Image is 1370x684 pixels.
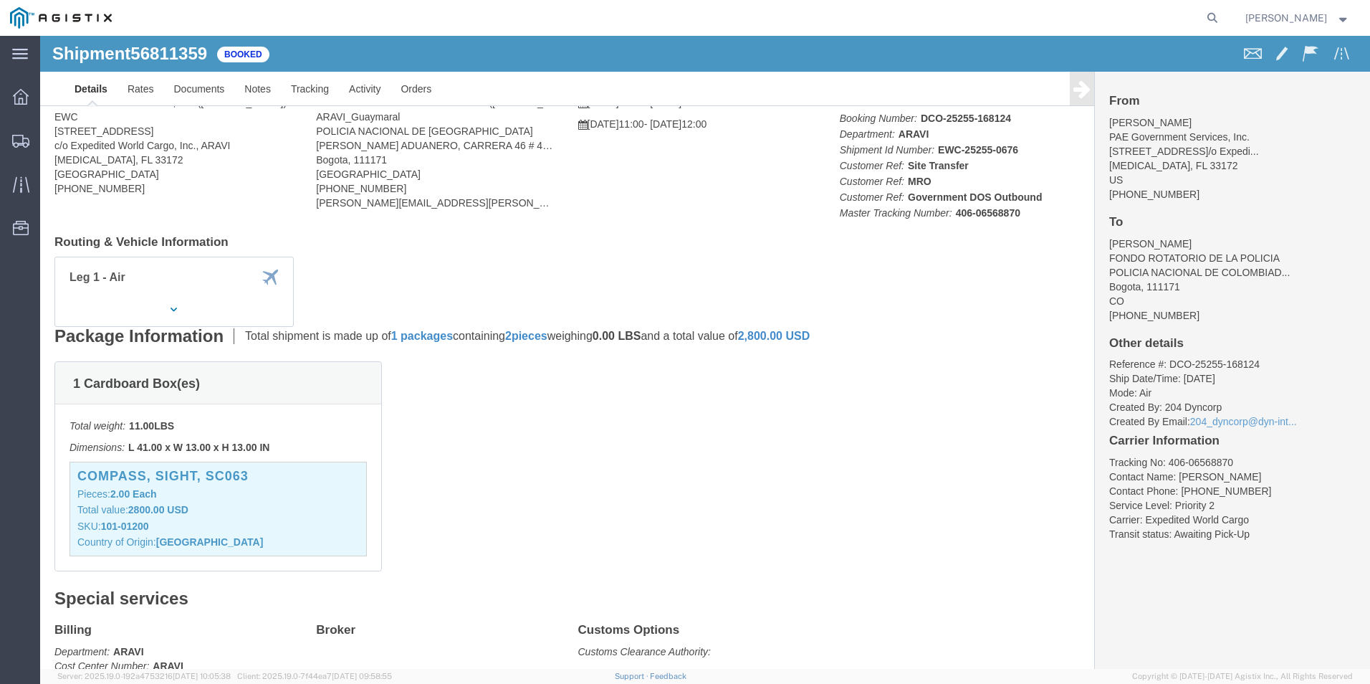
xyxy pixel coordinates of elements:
button: [PERSON_NAME] [1245,9,1351,27]
span: [DATE] 09:58:55 [332,672,392,680]
a: Support [615,672,651,680]
span: Server: 2025.19.0-192a4753216 [57,672,231,680]
span: Greg Ronselli [1245,10,1327,26]
iframe: FS Legacy Container [40,36,1370,669]
span: Copyright © [DATE]-[DATE] Agistix Inc., All Rights Reserved [1132,670,1353,683]
img: logo [10,7,112,29]
a: Feedback [650,672,686,680]
span: [DATE] 10:05:38 [173,672,231,680]
span: Client: 2025.19.0-7f44ea7 [237,672,392,680]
